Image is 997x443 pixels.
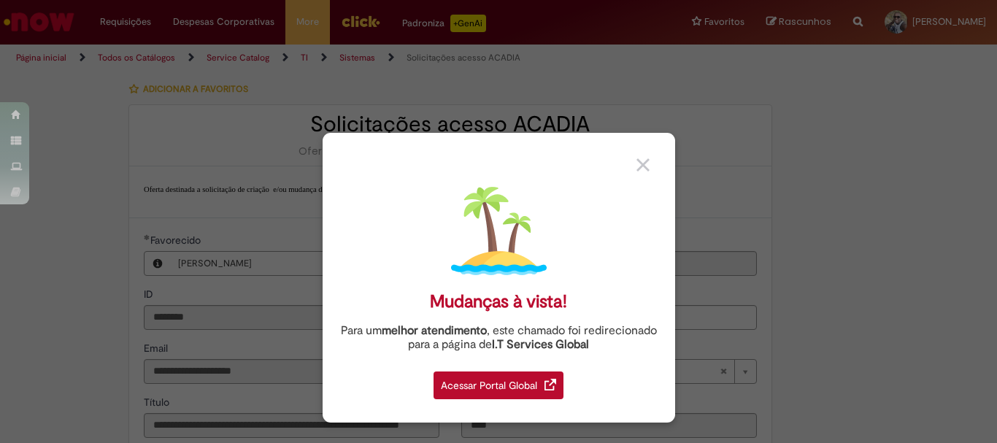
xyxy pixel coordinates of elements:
[434,371,563,399] div: Acessar Portal Global
[334,324,664,352] div: Para um , este chamado foi redirecionado para a página de
[636,158,650,172] img: close_button_grey.png
[434,363,563,399] a: Acessar Portal Global
[492,329,589,352] a: I.T Services Global
[382,323,487,338] strong: melhor atendimento
[451,183,547,279] img: island.png
[544,379,556,390] img: redirect_link.png
[430,291,567,312] div: Mudanças à vista!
